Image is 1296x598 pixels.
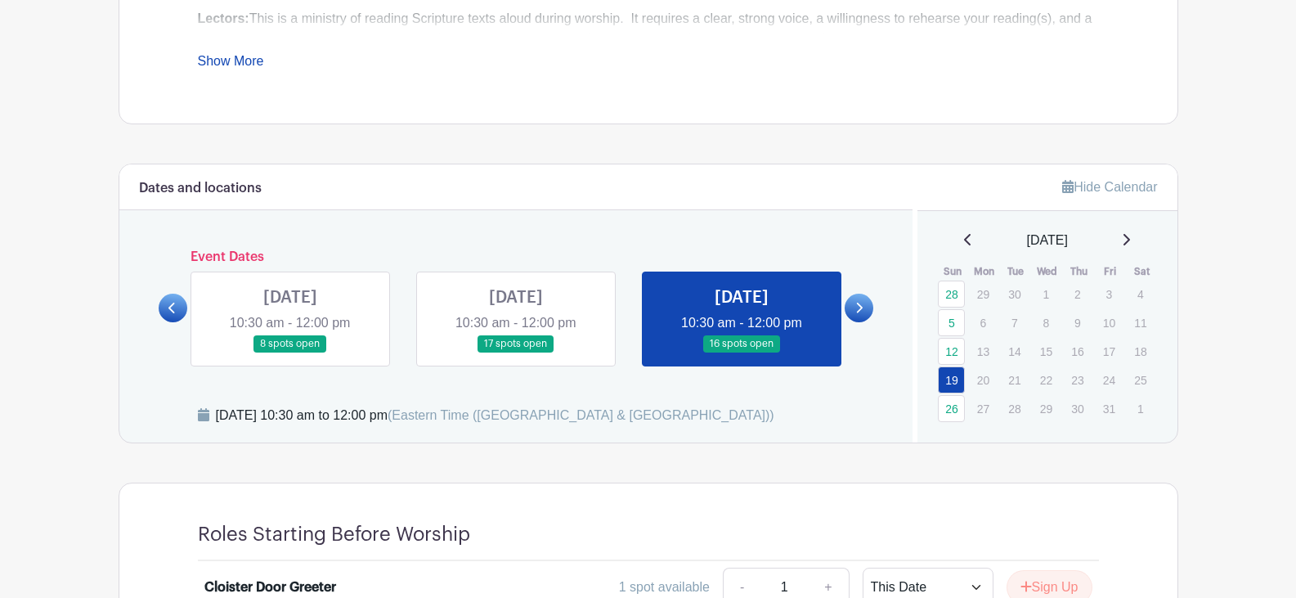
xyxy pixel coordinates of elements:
p: 14 [1001,339,1028,364]
p: 21 [1001,367,1028,393]
p: 23 [1064,367,1091,393]
p: 31 [1096,396,1123,421]
div: [DATE] 10:30 am to 12:00 pm [216,406,774,425]
div: This is a ministry of reading Scripture texts aloud during worship. It requires a clear, strong v... [198,9,1099,68]
p: 2 [1064,281,1091,307]
th: Sun [937,263,969,280]
a: 26 [938,395,965,422]
p: 22 [1033,367,1060,393]
th: Thu [1063,263,1095,280]
a: Hide Calendar [1062,180,1157,194]
p: 9 [1064,310,1091,335]
h6: Event Dates [187,250,845,265]
a: 5 [938,309,965,336]
a: 28 [938,281,965,308]
div: Cloister Door Greeter [204,578,336,597]
p: 8 [1033,310,1060,335]
strong: Lectors: [198,11,249,25]
p: 15 [1033,339,1060,364]
p: 10 [1096,310,1123,335]
p: 13 [970,339,997,364]
p: 6 [970,310,997,335]
p: 24 [1096,367,1123,393]
p: 11 [1127,310,1154,335]
th: Fri [1095,263,1127,280]
p: 27 [970,396,997,421]
th: Mon [969,263,1001,280]
p: 30 [1001,281,1028,307]
h4: Roles Starting Before Worship [198,523,470,546]
p: 4 [1127,281,1154,307]
a: 12 [938,338,965,365]
p: 20 [970,367,997,393]
p: 3 [1096,281,1123,307]
p: 1 [1127,396,1154,421]
p: 18 [1127,339,1154,364]
a: Show More [198,54,264,74]
div: 1 spot available [619,578,710,597]
p: 25 [1127,367,1154,393]
p: 28 [1001,396,1028,421]
th: Wed [1032,263,1064,280]
p: 30 [1064,396,1091,421]
p: 29 [970,281,997,307]
p: 1 [1033,281,1060,307]
p: 17 [1096,339,1123,364]
span: [DATE] [1027,231,1068,250]
span: (Eastern Time ([GEOGRAPHIC_DATA] & [GEOGRAPHIC_DATA])) [388,408,774,422]
th: Tue [1000,263,1032,280]
th: Sat [1126,263,1158,280]
h6: Dates and locations [139,181,262,196]
p: 7 [1001,310,1028,335]
p: 29 [1033,396,1060,421]
p: 16 [1064,339,1091,364]
a: 19 [938,366,965,393]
